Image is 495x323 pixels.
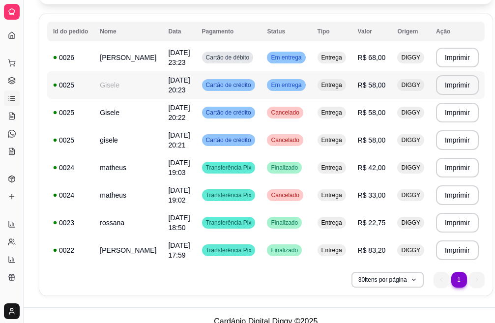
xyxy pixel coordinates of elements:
span: Transferência Pix [204,164,254,172]
span: [DATE] 19:03 [168,159,190,176]
span: Transferência Pix [204,219,254,227]
span: Entrega [320,109,344,117]
span: DIGGY [399,136,422,144]
span: DIGGY [399,191,422,199]
span: Cancelado [269,191,301,199]
th: Nome [94,22,162,41]
button: 30itens por página [351,272,424,288]
td: gisele [94,126,162,154]
span: DIGGY [399,109,422,117]
div: 0025 [53,135,88,145]
span: Finalizado [269,219,300,227]
span: Finalizado [269,164,300,172]
span: Cartão de crédito [204,109,253,117]
span: R$ 58,00 [358,136,386,144]
td: rossana [94,209,162,236]
th: Origem [391,22,430,41]
button: Imprimir [436,75,479,95]
button: Imprimir [436,213,479,233]
button: Imprimir [436,103,479,122]
td: matheus [94,181,162,209]
span: R$ 58,00 [358,109,386,117]
td: Gisele [94,99,162,126]
span: Cartão de crédito [204,81,253,89]
th: Valor [352,22,392,41]
span: Entrega [320,191,344,199]
span: Entrega [320,246,344,254]
button: Imprimir [436,48,479,67]
span: Cancelado [269,109,301,117]
span: Em entrega [269,54,303,61]
span: [DATE] 20:23 [168,76,190,94]
span: DIGGY [399,54,422,61]
span: R$ 33,00 [358,191,386,199]
button: Imprimir [436,130,479,150]
div: 0023 [53,218,88,228]
th: Data [162,22,196,41]
span: DIGGY [399,219,422,227]
span: DIGGY [399,164,422,172]
span: Entrega [320,136,344,144]
span: Cartão de crédito [204,136,253,144]
div: 0026 [53,53,88,62]
span: DIGGY [399,81,422,89]
span: Transferência Pix [204,191,254,199]
span: Em entrega [269,81,303,89]
div: 0024 [53,163,88,173]
td: matheus [94,154,162,181]
button: Imprimir [436,240,479,260]
button: Imprimir [436,158,479,177]
span: R$ 42,00 [358,164,386,172]
th: Id do pedido [47,22,94,41]
div: 0025 [53,108,88,117]
span: [DATE] 20:22 [168,104,190,121]
td: [PERSON_NAME] [94,44,162,71]
div: 0022 [53,245,88,255]
th: Pagamento [196,22,262,41]
div: 0025 [53,80,88,90]
span: [DATE] 17:59 [168,241,190,259]
span: Entrega [320,54,344,61]
span: [DATE] 20:21 [168,131,190,149]
td: Gisele [94,71,162,99]
span: R$ 68,00 [358,54,386,61]
span: [DATE] 23:23 [168,49,190,66]
div: 0024 [53,190,88,200]
span: DIGGY [399,246,422,254]
td: [PERSON_NAME] [94,236,162,264]
span: Entrega [320,219,344,227]
span: Cartão de débito [204,54,252,61]
span: [DATE] 19:02 [168,186,190,204]
th: Tipo [312,22,352,41]
span: Transferência Pix [204,246,254,254]
nav: pagination navigation [429,267,490,293]
th: Status [261,22,311,41]
span: Cancelado [269,136,301,144]
li: pagination item 1 active [451,272,467,288]
span: [DATE] 18:50 [168,214,190,232]
span: Entrega [320,164,344,172]
span: Finalizado [269,246,300,254]
span: Entrega [320,81,344,89]
span: R$ 58,00 [358,81,386,89]
button: Imprimir [436,185,479,205]
span: R$ 22,75 [358,219,386,227]
th: Ação [430,22,485,41]
span: R$ 83,20 [358,246,386,254]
